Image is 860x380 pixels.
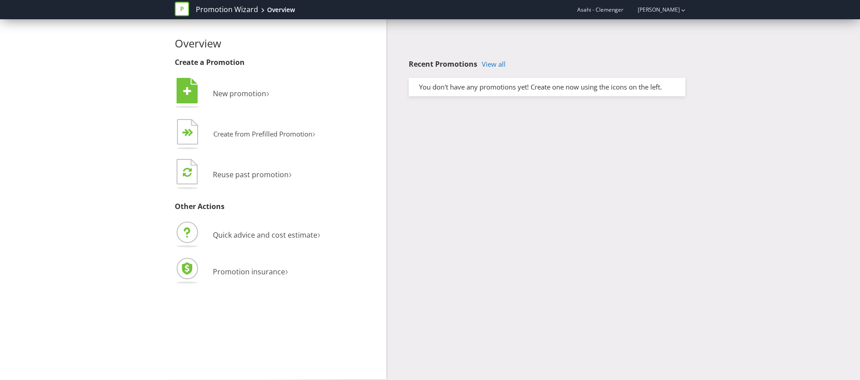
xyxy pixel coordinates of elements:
a: View all [482,60,506,68]
a: Promotion insurance› [175,267,288,277]
span: Recent Promotions [409,59,477,69]
tspan:  [183,167,192,177]
span: › [285,263,288,278]
span: New promotion [213,89,266,98]
span: Quick advice and cost estimate [213,230,317,240]
tspan:  [188,128,194,137]
span: Reuse past promotion [213,170,289,179]
h3: Other Actions [175,203,380,211]
a: Quick advice and cost estimate› [175,230,320,240]
span: Create from Prefilled Promotion [213,129,312,138]
a: [PERSON_NAME] [629,6,680,13]
h2: Overview [175,38,380,49]
a: Promotion Wizard [196,4,258,15]
tspan:  [183,86,191,96]
span: Promotion insurance [213,267,285,277]
span: › [266,85,269,100]
button: Create from Prefilled Promotion› [175,117,316,153]
div: You don't have any promotions yet! Create one now using the icons on the left. [412,82,682,92]
h3: Create a Promotion [175,59,380,67]
span: › [317,226,320,241]
span: Asahi - Clemenger [577,6,623,13]
span: › [312,126,315,140]
span: › [289,166,292,181]
div: Overview [267,5,295,14]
